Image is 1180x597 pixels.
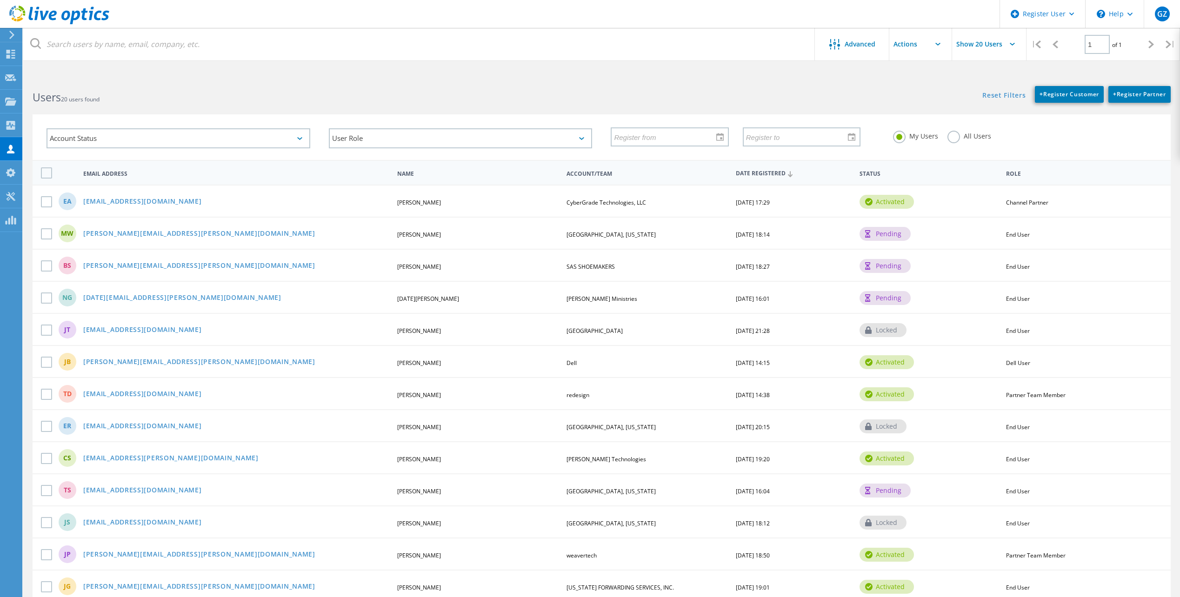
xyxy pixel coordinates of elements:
[736,551,770,559] span: [DATE] 18:50
[860,171,998,177] span: Status
[23,28,815,60] input: Search users by name, email, company, etc.
[397,171,559,177] span: Name
[397,519,441,527] span: [PERSON_NAME]
[397,199,441,206] span: [PERSON_NAME]
[736,231,770,239] span: [DATE] 18:14
[83,455,259,463] a: [EMAIL_ADDRESS][PERSON_NAME][DOMAIN_NAME]
[736,455,770,463] span: [DATE] 19:20
[860,451,914,465] div: activated
[1006,295,1030,303] span: End User
[83,358,315,366] a: [PERSON_NAME][EMAIL_ADDRESS][PERSON_NAME][DOMAIN_NAME]
[1108,86,1171,103] a: +Register Partner
[1006,519,1030,527] span: End User
[860,195,914,209] div: activated
[1006,263,1030,271] span: End User
[860,323,907,337] div: locked
[736,519,770,527] span: [DATE] 18:12
[860,580,914,594] div: activated
[567,455,646,463] span: [PERSON_NAME] Technologies
[63,455,71,461] span: CS
[860,548,914,562] div: activated
[736,584,770,591] span: [DATE] 19:01
[1006,199,1048,206] span: Channel Partner
[63,262,71,269] span: BS
[1006,455,1030,463] span: End User
[1113,90,1166,98] span: Register Partner
[397,455,441,463] span: [PERSON_NAME]
[567,359,577,367] span: Dell
[64,583,71,590] span: JG
[63,391,72,397] span: TD
[83,583,315,591] a: [PERSON_NAME][EMAIL_ADDRESS][PERSON_NAME][DOMAIN_NAME]
[64,487,71,493] span: TS
[397,487,441,495] span: [PERSON_NAME]
[567,171,728,177] span: Account/Team
[329,128,593,148] div: User Role
[736,391,770,399] span: [DATE] 14:38
[1157,10,1167,18] span: GZ
[83,519,202,527] a: [EMAIL_ADDRESS][DOMAIN_NAME]
[567,391,589,399] span: redesign
[83,230,315,238] a: [PERSON_NAME][EMAIL_ADDRESS][PERSON_NAME][DOMAIN_NAME]
[64,519,70,525] span: JS
[1006,327,1030,335] span: End User
[567,263,615,271] span: SAS SHOEMAKERS
[736,295,770,303] span: [DATE] 16:01
[845,41,875,47] span: Advanced
[567,551,597,559] span: weavertech
[736,263,770,271] span: [DATE] 18:27
[63,198,72,205] span: EA
[1006,423,1030,431] span: End User
[33,90,61,105] b: Users
[397,359,441,367] span: [PERSON_NAME]
[397,423,441,431] span: [PERSON_NAME]
[893,131,938,139] label: My Users
[1006,231,1030,239] span: End User
[567,295,637,303] span: [PERSON_NAME] Ministries
[64,358,71,365] span: JB
[860,419,907,433] div: locked
[61,95,100,103] span: 20 users found
[567,327,623,335] span: [GEOGRAPHIC_DATA]
[1006,391,1066,399] span: Partner Team Member
[83,391,202,398] a: [EMAIL_ADDRESS][DOMAIN_NAME]
[47,128,310,148] div: Account Status
[567,519,656,527] span: [GEOGRAPHIC_DATA], [US_STATE]
[860,227,911,241] div: pending
[736,171,852,177] span: Date Registered
[744,128,853,146] input: Register to
[9,20,109,26] a: Live Optics Dashboard
[397,231,441,239] span: [PERSON_NAME]
[567,487,656,495] span: [GEOGRAPHIC_DATA], [US_STATE]
[397,584,441,591] span: [PERSON_NAME]
[860,484,911,497] div: pending
[1006,551,1066,559] span: Partner Team Member
[1113,90,1117,98] b: +
[1112,41,1122,49] span: of 1
[1006,584,1030,591] span: End User
[64,326,70,333] span: JT
[736,487,770,495] span: [DATE] 16:04
[567,199,646,206] span: CyberGrade Technologies, LLC
[1097,10,1105,18] svg: \n
[1040,90,1099,98] span: Register Customer
[860,259,911,273] div: pending
[736,423,770,431] span: [DATE] 20:15
[736,199,770,206] span: [DATE] 17:29
[612,128,721,146] input: Register from
[397,391,441,399] span: [PERSON_NAME]
[397,551,441,559] span: [PERSON_NAME]
[567,231,656,239] span: [GEOGRAPHIC_DATA], [US_STATE]
[64,551,71,557] span: JP
[397,263,441,271] span: [PERSON_NAME]
[947,131,991,139] label: All Users
[736,327,770,335] span: [DATE] 21:28
[63,423,71,429] span: ER
[1161,28,1180,61] div: |
[83,487,202,495] a: [EMAIL_ADDRESS][DOMAIN_NAME]
[1040,90,1043,98] b: +
[860,516,907,530] div: locked
[397,295,459,303] span: [DATE][PERSON_NAME]
[567,423,656,431] span: [GEOGRAPHIC_DATA], [US_STATE]
[1006,487,1030,495] span: End User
